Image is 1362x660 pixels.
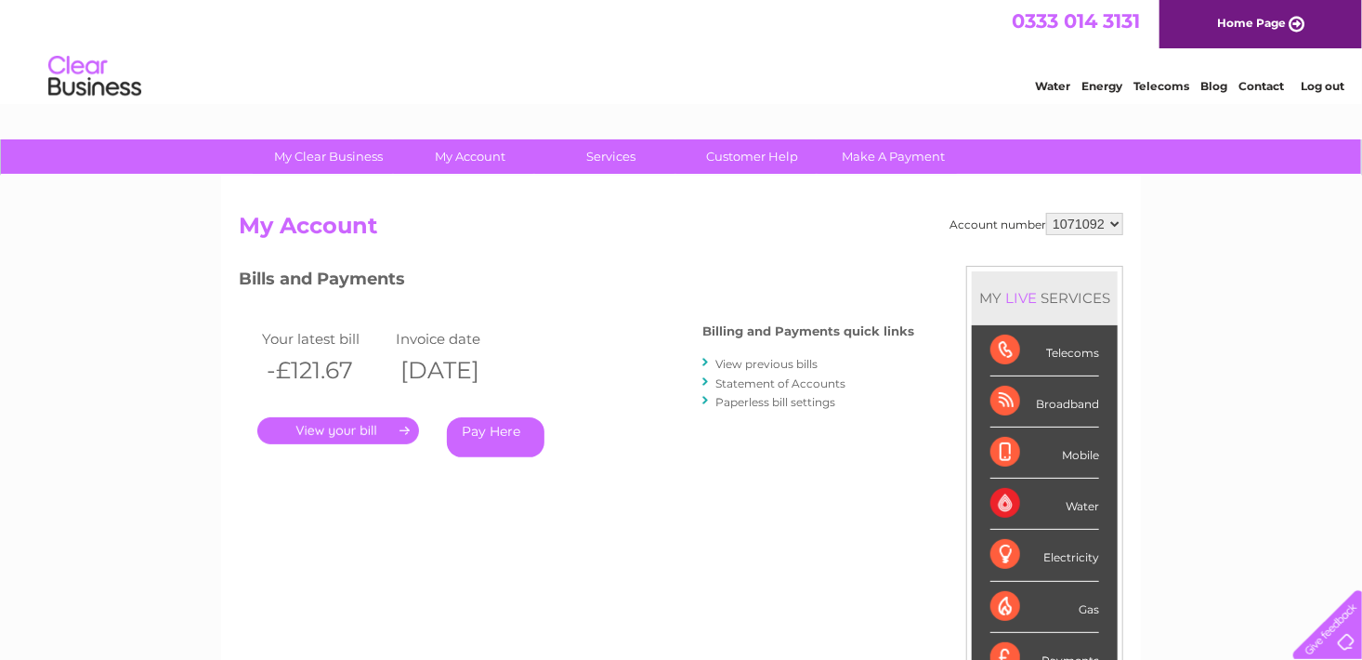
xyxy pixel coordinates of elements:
td: Your latest bill [257,326,391,351]
a: My Clear Business [253,139,406,174]
a: Contact [1238,79,1284,93]
div: Water [990,479,1099,530]
a: Energy [1081,79,1122,93]
td: Invoice date [391,326,525,351]
div: Mobile [990,428,1099,479]
div: Clear Business is a trading name of Verastar Limited (registered in [GEOGRAPHIC_DATA] No. 3667643... [243,10,1121,90]
a: Telecoms [1133,79,1189,93]
div: Electricity [990,530,1099,581]
a: 0333 014 3131 [1012,9,1140,33]
div: MY SERVICES [972,271,1118,324]
a: Statement of Accounts [715,376,845,390]
a: Services [535,139,688,174]
img: logo.png [47,48,142,105]
a: Customer Help [676,139,830,174]
th: -£121.67 [257,351,391,389]
a: Blog [1200,79,1227,93]
a: My Account [394,139,547,174]
h2: My Account [239,213,1123,248]
a: Make A Payment [818,139,971,174]
h4: Billing and Payments quick links [702,324,914,338]
th: [DATE] [391,351,525,389]
a: . [257,417,419,444]
div: Gas [990,582,1099,633]
h3: Bills and Payments [239,266,914,298]
div: Telecoms [990,325,1099,376]
a: Paperless bill settings [715,395,835,409]
div: LIVE [1002,289,1041,307]
div: Account number [949,213,1123,235]
div: Broadband [990,376,1099,428]
a: Water [1035,79,1070,93]
a: View previous bills [715,357,818,371]
a: Pay Here [447,417,544,457]
a: Log out [1301,79,1344,93]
